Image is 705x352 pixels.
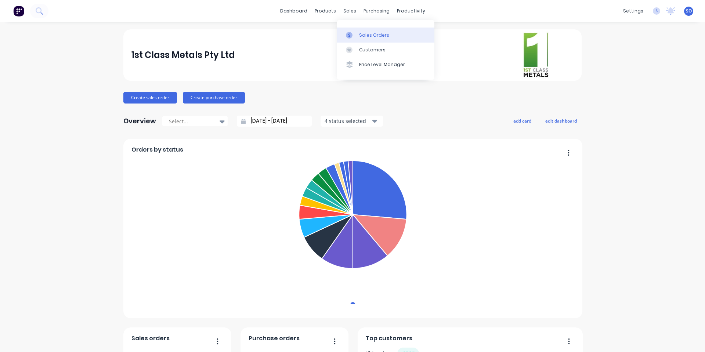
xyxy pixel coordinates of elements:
button: edit dashboard [540,116,582,126]
div: 4 status selected [325,117,371,125]
a: Price Level Manager [337,57,434,72]
span: SO [686,8,692,14]
div: Price Level Manager [359,61,405,68]
button: 4 status selected [321,116,383,127]
button: Create purchase order [183,92,245,104]
div: productivity [393,6,429,17]
img: 1st Class Metals Pty Ltd [522,32,549,79]
div: purchasing [360,6,393,17]
a: Sales Orders [337,28,434,42]
span: Orders by status [131,145,183,154]
span: Purchase orders [249,334,300,343]
div: products [311,6,340,17]
div: sales [340,6,360,17]
div: Sales Orders [359,32,389,39]
img: Factory [13,6,24,17]
div: Customers [359,47,386,53]
a: dashboard [276,6,311,17]
button: Create sales order [123,92,177,104]
a: Customers [337,43,434,57]
div: Overview [123,114,156,128]
div: settings [619,6,647,17]
span: Sales orders [131,334,170,343]
div: 1st Class Metals Pty Ltd [131,48,235,62]
span: Top customers [366,334,412,343]
button: add card [509,116,536,126]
